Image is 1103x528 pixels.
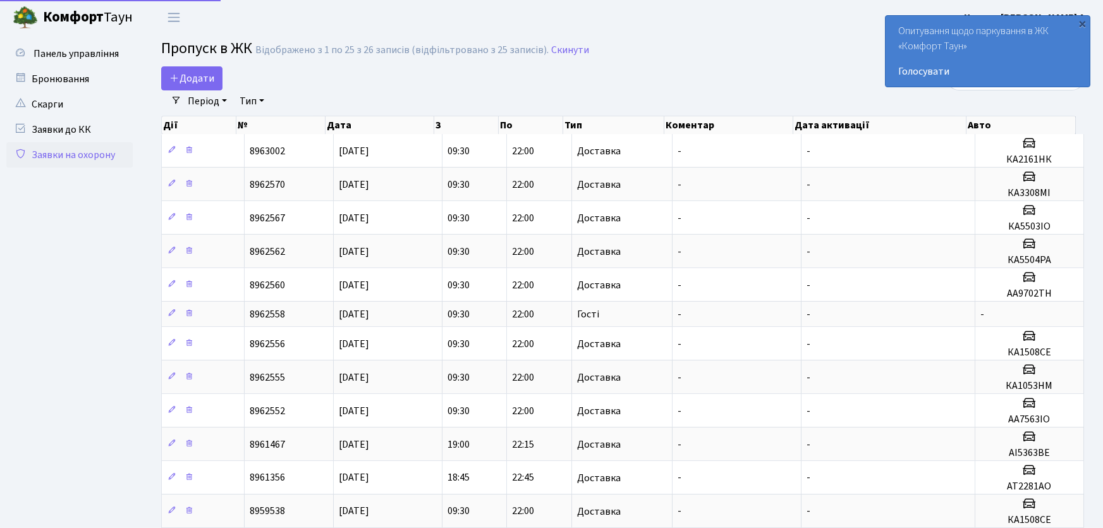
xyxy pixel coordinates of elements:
span: 8961356 [250,471,285,485]
span: - [807,505,810,519]
span: 8962562 [250,245,285,259]
th: По [499,116,563,134]
h5: КА5504РА [980,254,1078,266]
th: Дії [162,116,236,134]
span: 09:30 [448,307,470,321]
span: 09:30 [448,211,470,225]
span: - [678,211,681,225]
a: Додати [161,66,222,90]
span: Доставка [577,280,621,290]
span: - [678,471,681,485]
a: Панель управління [6,41,133,66]
th: Дата активації [793,116,967,134]
span: - [678,438,681,451]
h5: КА3308МІ [980,187,1078,199]
a: Скарги [6,92,133,117]
span: 8962567 [250,211,285,225]
a: Заявки на охорону [6,142,133,168]
span: [DATE] [339,245,369,259]
span: 22:00 [512,144,534,158]
a: Голосувати [898,64,1077,79]
span: [DATE] [339,505,369,519]
span: 22:00 [512,278,534,292]
span: Доставка [577,439,621,450]
span: - [807,178,810,192]
span: - [980,307,984,321]
h5: КА2161НК [980,154,1078,166]
span: 8961467 [250,438,285,451]
span: 09:30 [448,337,470,351]
a: Тип [235,90,269,112]
span: - [807,245,810,259]
span: 8962558 [250,307,285,321]
h5: КА1508СЕ [980,514,1078,526]
span: 8962560 [250,278,285,292]
span: 09:30 [448,278,470,292]
span: - [807,278,810,292]
span: - [807,371,810,384]
span: - [678,337,681,351]
h5: АІ5363ВЕ [980,447,1078,459]
span: 22:00 [512,178,534,192]
span: 18:45 [448,471,470,485]
a: Період [183,90,232,112]
span: Доставка [577,339,621,349]
span: 22:00 [512,307,534,321]
a: Цитрус [PERSON_NAME] А. [964,10,1088,25]
th: Тип [563,116,664,134]
span: 8962552 [250,404,285,418]
span: - [807,337,810,351]
span: 8962555 [250,371,285,384]
span: 09:30 [448,245,470,259]
span: 8963002 [250,144,285,158]
th: З [434,116,499,134]
span: 8962556 [250,337,285,351]
b: Комфорт [43,7,104,27]
span: Доставка [577,507,621,517]
button: Переключити навігацію [158,7,190,28]
span: Доставка [577,146,621,156]
span: - [678,307,681,321]
a: Скинути [551,44,589,56]
span: [DATE] [339,404,369,418]
span: 22:00 [512,371,534,384]
a: Заявки до КК [6,117,133,142]
b: Цитрус [PERSON_NAME] А. [964,11,1088,25]
span: - [678,278,681,292]
span: Доставка [577,180,621,190]
span: - [678,404,681,418]
span: - [807,144,810,158]
th: Авто [966,116,1075,134]
span: 09:30 [448,371,470,384]
span: Пропуск в ЖК [161,37,252,59]
span: [DATE] [339,211,369,225]
span: 09:30 [448,404,470,418]
span: - [807,404,810,418]
span: 09:30 [448,144,470,158]
div: Відображено з 1 по 25 з 26 записів (відфільтровано з 25 записів). [255,44,549,56]
span: 22:15 [512,438,534,451]
h5: КА5503ІО [980,221,1078,233]
span: 22:45 [512,471,534,485]
span: - [678,245,681,259]
span: - [807,471,810,485]
h5: КА1053НМ [980,380,1078,392]
span: [DATE] [339,144,369,158]
span: Доставка [577,406,621,416]
span: - [807,307,810,321]
span: - [678,371,681,384]
div: Опитування щодо паркування в ЖК «Комфорт Таун» [886,16,1090,87]
span: [DATE] [339,307,369,321]
span: - [678,144,681,158]
img: logo.png [13,5,38,30]
span: 22:00 [512,337,534,351]
span: Таун [43,7,133,28]
span: 22:00 [512,404,534,418]
span: Доставка [577,213,621,223]
span: Доставка [577,473,621,483]
th: Коментар [664,116,793,134]
h5: АА7563ІО [980,414,1078,426]
span: - [807,211,810,225]
span: [DATE] [339,178,369,192]
span: 22:00 [512,245,534,259]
